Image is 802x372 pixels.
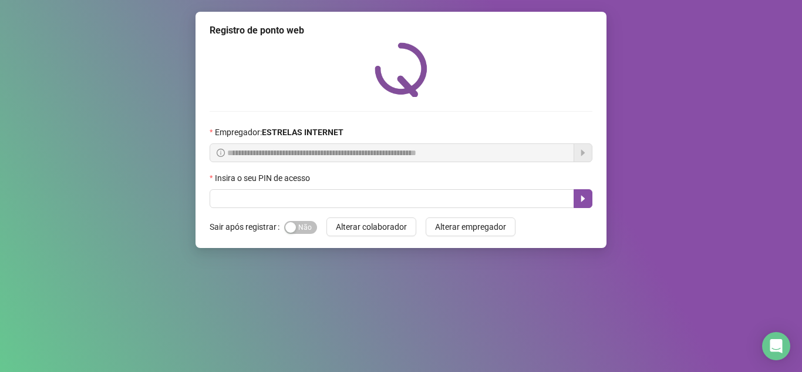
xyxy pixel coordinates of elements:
[326,217,416,236] button: Alterar colaborador
[210,217,284,236] label: Sair após registrar
[217,149,225,157] span: info-circle
[215,126,343,139] span: Empregador :
[375,42,427,97] img: QRPoint
[762,332,790,360] div: Open Intercom Messenger
[262,128,343,137] strong: ESTRELAS INTERNET
[426,217,515,236] button: Alterar empregador
[336,220,407,233] span: Alterar colaborador
[210,24,592,38] div: Registro de ponto web
[578,194,588,203] span: caret-right
[210,172,318,185] label: Insira o seu PIN de acesso
[435,220,506,233] span: Alterar empregador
